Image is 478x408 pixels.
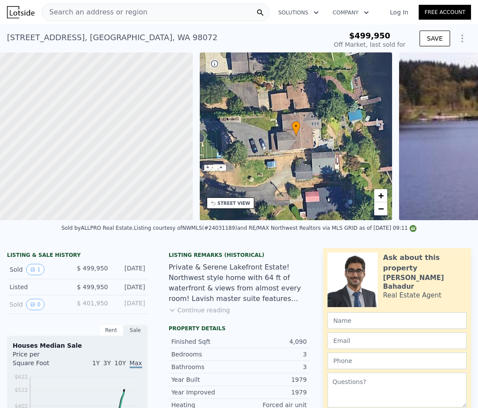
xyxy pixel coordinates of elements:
div: Rent [99,325,123,336]
div: Bathrooms [171,363,239,371]
span: 10Y [114,360,126,367]
div: [STREET_ADDRESS] , [GEOGRAPHIC_DATA] , WA 98072 [7,31,218,44]
tspan: $522 [14,387,28,393]
div: Real Estate Agent [383,291,441,300]
div: Finished Sqft [171,337,239,346]
button: SAVE [420,31,450,46]
span: 3Y [103,360,111,367]
div: [DATE] [115,264,145,275]
button: View historical data [26,264,44,275]
button: Show Options [454,30,471,47]
div: Listed [10,283,70,291]
div: Off Market, last sold for [334,40,406,49]
div: Property details [169,325,310,332]
button: Continue reading [169,306,230,315]
input: Email [328,332,467,349]
span: • [292,122,300,130]
span: + [378,190,384,201]
div: 1979 [239,375,307,384]
div: STREET VIEW [218,200,250,207]
img: NWMLS Logo [410,225,417,232]
a: Log In [379,8,419,17]
button: View historical data [26,299,44,310]
button: Company [326,5,376,21]
div: Ask about this property [383,252,467,273]
div: 3 [239,350,307,359]
span: Max [130,360,142,368]
div: Sold [10,299,70,310]
div: Sold by ALLPRO Real Estate . [61,225,134,231]
div: Sale [123,325,148,336]
span: $499,950 [349,31,390,40]
a: Zoom out [374,202,387,215]
div: [PERSON_NAME] Bahadur [383,273,467,291]
a: Zoom in [374,189,387,202]
div: • [292,121,300,136]
span: $ 401,950 [77,300,108,307]
div: Listing Remarks (Historical) [169,252,310,259]
div: Year Built [171,375,239,384]
div: Private & Serene Lakefront Estate! Northwest style home with 64 ft of waterfront & views from alm... [169,262,310,304]
div: Sold [10,264,70,275]
div: Houses Median Sale [13,341,142,350]
div: Price per Square Foot [13,350,77,373]
input: Phone [328,353,467,369]
div: [DATE] [115,283,145,291]
span: 1Y [92,360,99,367]
span: $ 499,950 [77,284,108,290]
tspan: $622 [14,374,28,380]
div: Listing courtesy of NWMLS (#24031189) and RE/MAX Northwest Realtors via MLS GRID as of [DATE] 09:11 [134,225,417,231]
span: Search an address or region [42,7,147,17]
div: Year Improved [171,388,239,397]
div: [DATE] [115,299,145,310]
img: Lotside [7,6,34,18]
span: $ 499,950 [77,265,108,272]
div: 3 [239,363,307,371]
button: Solutions [271,5,326,21]
div: Bedrooms [171,350,239,359]
input: Name [328,312,467,329]
a: Free Account [419,5,471,20]
span: − [378,203,384,214]
div: 1979 [239,388,307,397]
div: 4,090 [239,337,307,346]
div: LISTING & SALE HISTORY [7,252,148,260]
